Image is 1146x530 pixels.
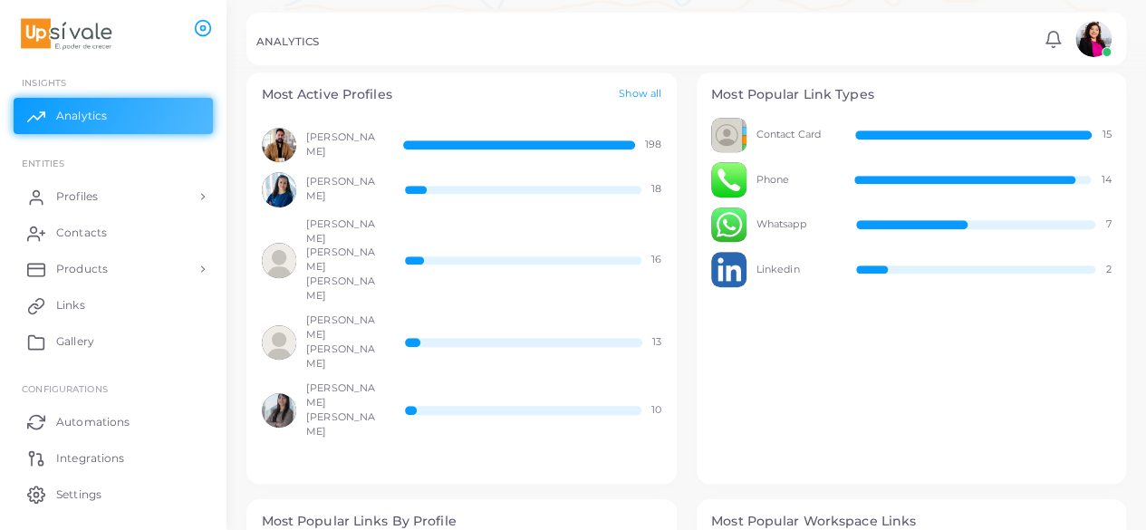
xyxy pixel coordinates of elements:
span: 15 [1102,128,1111,142]
img: avatar [711,252,746,287]
span: Gallery [56,333,94,350]
img: logo [16,17,117,51]
span: [PERSON_NAME] [PERSON_NAME] [PERSON_NAME] [306,217,385,304]
span: 13 [652,335,661,350]
img: avatar [262,172,297,207]
a: avatar [1070,21,1116,57]
a: Analytics [14,98,213,134]
img: avatar [1075,21,1112,57]
h4: Most Popular Links By Profile [262,514,662,529]
span: [PERSON_NAME] [PERSON_NAME] [306,313,385,371]
span: Contact Card [756,128,835,142]
span: Links [56,297,85,313]
h4: Most Popular Workspace Links [711,514,1112,529]
h4: Most Active Profiles [262,87,392,102]
h4: Most Popular Link Types [711,87,1112,102]
span: Settings [56,487,101,503]
span: 16 [651,253,661,267]
a: Settings [14,476,213,512]
a: Products [14,251,213,287]
img: avatar [262,325,297,361]
a: Integrations [14,439,213,476]
img: avatar [262,393,297,429]
span: [PERSON_NAME] [PERSON_NAME] [306,381,385,439]
span: ENTITIES [22,158,64,169]
span: 14 [1101,173,1111,188]
span: Contacts [56,225,107,241]
a: Contacts [14,215,213,251]
img: avatar [711,207,746,243]
span: Automations [56,414,130,430]
a: Profiles [14,178,213,215]
span: Analytics [56,108,107,124]
span: [PERSON_NAME] [306,175,385,204]
a: Automations [14,403,213,439]
span: Integrations [56,450,124,467]
a: Show all [619,87,661,102]
span: Whatsapp [756,217,836,232]
span: Products [56,261,108,277]
span: 2 [1105,263,1111,277]
h5: ANALYTICS [256,35,319,48]
a: Gallery [14,323,213,360]
img: avatar [711,118,746,153]
span: 198 [645,138,661,152]
img: avatar [262,128,297,163]
img: avatar [711,162,746,198]
span: Configurations [22,383,108,394]
span: Profiles [56,188,98,205]
span: INSIGHTS [22,77,66,88]
span: [PERSON_NAME] [306,130,383,159]
img: avatar [262,243,297,278]
span: 18 [651,182,661,197]
span: Phone [756,173,835,188]
span: 7 [1105,217,1111,232]
a: Links [14,287,213,323]
span: 10 [651,403,661,418]
span: Linkedin [756,263,836,277]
